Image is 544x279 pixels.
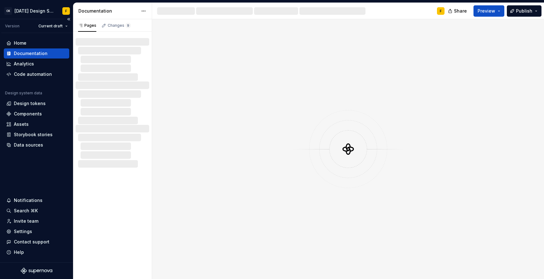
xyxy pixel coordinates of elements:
svg: Supernova Logo [21,268,52,274]
div: Assets [14,121,29,127]
a: Data sources [4,140,69,150]
span: Publish [516,8,532,14]
span: Current draft [38,24,63,29]
div: Components [14,111,42,117]
button: Help [4,247,69,257]
div: Changes [108,23,131,28]
button: Contact support [4,237,69,247]
div: Settings [14,228,32,235]
div: [DATE] Design System [14,8,55,14]
div: Invite team [14,218,38,224]
a: Assets [4,119,69,129]
div: Version [5,24,20,29]
div: F [65,8,67,14]
div: Documentation [14,50,48,57]
div: Pages [78,23,96,28]
div: F [440,8,442,14]
div: Search ⌘K [14,208,38,214]
div: Help [14,249,24,255]
div: Code automation [14,71,52,77]
a: Storybook stories [4,130,69,140]
button: Preview [473,5,504,17]
div: Analytics [14,61,34,67]
a: Invite team [4,216,69,226]
a: Analytics [4,59,69,69]
a: Components [4,109,69,119]
a: Documentation [4,48,69,59]
button: Collapse sidebar [64,15,73,24]
button: Notifications [4,195,69,205]
div: Documentation [78,8,138,14]
div: Home [14,40,26,46]
span: Share [454,8,467,14]
div: Design system data [5,91,42,96]
div: CK [4,7,12,15]
button: Share [445,5,471,17]
a: Settings [4,226,69,237]
button: Search ⌘K [4,206,69,216]
span: 9 [126,23,131,28]
div: Data sources [14,142,43,148]
a: Home [4,38,69,48]
button: Current draft [36,22,71,31]
div: Design tokens [14,100,46,107]
a: Design tokens [4,98,69,109]
div: Notifications [14,197,42,204]
span: Preview [478,8,495,14]
button: CK[DATE] Design SystemF [1,4,72,18]
div: Contact support [14,239,49,245]
button: Publish [507,5,541,17]
div: Storybook stories [14,131,53,138]
a: Code automation [4,69,69,79]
